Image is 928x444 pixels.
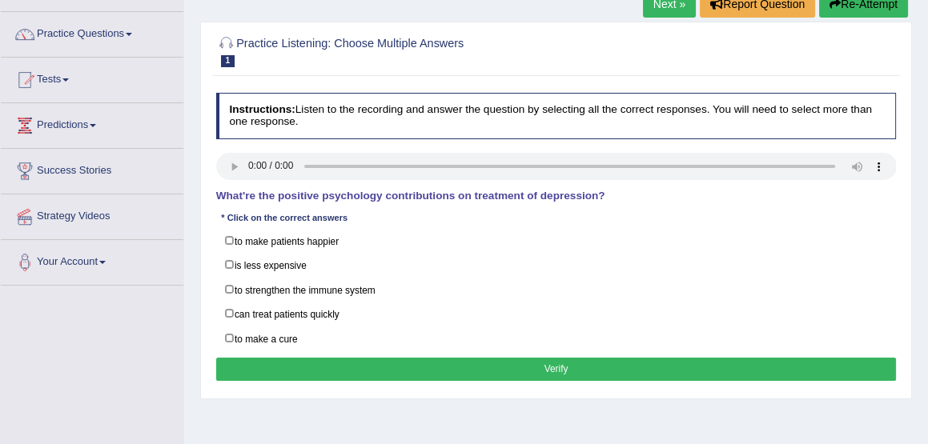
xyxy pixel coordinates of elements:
[1,149,183,189] a: Success Stories
[221,55,235,67] span: 1
[1,194,183,234] a: Strategy Videos
[1,240,183,280] a: Your Account
[216,190,897,202] h4: What're the positive psychology contributions on treatment of depression?
[229,103,295,115] b: Instructions:
[1,103,183,143] a: Predictions
[216,358,897,381] button: Verify
[216,326,897,350] label: to make a cure
[216,278,897,302] label: to strengthen the immune system
[216,302,897,326] label: can treat patients quickly
[216,34,638,67] h2: Practice Listening: Choose Multiple Answers
[216,253,897,278] label: is less expensive
[216,212,353,226] div: * Click on the correct answers
[1,12,183,52] a: Practice Questions
[1,58,183,98] a: Tests
[216,93,897,138] h4: Listen to the recording and answer the question by selecting all the correct responses. You will ...
[216,229,897,254] label: to make patients happier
